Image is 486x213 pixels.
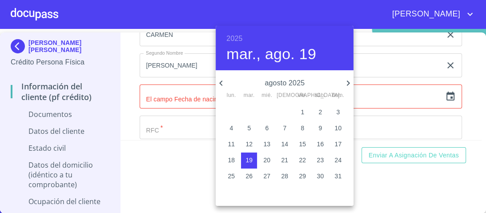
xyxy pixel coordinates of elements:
button: 25 [223,169,239,185]
p: 12 [245,140,253,149]
p: 17 [334,140,341,149]
button: 18 [223,153,239,169]
button: 12 [241,137,257,153]
button: 23 [312,153,328,169]
p: 10 [334,124,341,133]
p: 25 [228,172,235,181]
button: 7 [277,121,293,137]
button: 5 [241,121,257,137]
p: 15 [299,140,306,149]
button: 17 [330,137,346,153]
p: 22 [299,156,306,165]
p: 27 [263,172,270,181]
button: 20 [259,153,275,169]
button: 26 [241,169,257,185]
button: 16 [312,137,328,153]
button: 6 [259,121,275,137]
button: 2 [312,104,328,121]
button: 21 [277,153,293,169]
button: 9 [312,121,328,137]
button: 10 [330,121,346,137]
p: agosto 2025 [226,78,343,88]
button: 27 [259,169,275,185]
button: 8 [294,121,310,137]
button: 22 [294,153,310,169]
button: 19 [241,153,257,169]
span: dom. [330,91,346,100]
span: sáb. [312,91,328,100]
button: 2025 [226,32,242,45]
p: 1 [301,108,304,117]
p: 4 [229,124,233,133]
span: vie. [294,91,310,100]
p: 3 [336,108,340,117]
button: 15 [294,137,310,153]
p: 9 [318,124,322,133]
button: 24 [330,153,346,169]
button: 28 [277,169,293,185]
span: mié. [259,91,275,100]
p: 31 [334,172,341,181]
p: 18 [228,156,235,165]
button: 31 [330,169,346,185]
p: 6 [265,124,269,133]
span: [DEMOGRAPHIC_DATA]. [277,91,293,100]
p: 21 [281,156,288,165]
p: 30 [317,172,324,181]
p: 29 [299,172,306,181]
p: 8 [301,124,304,133]
button: 3 [330,104,346,121]
button: 30 [312,169,328,185]
p: 11 [228,140,235,149]
p: 5 [247,124,251,133]
button: 4 [223,121,239,137]
p: 23 [317,156,324,165]
button: 11 [223,137,239,153]
button: 1 [294,104,310,121]
button: 29 [294,169,310,185]
span: mar. [241,91,257,100]
p: 19 [245,156,253,165]
p: 24 [334,156,341,165]
p: 14 [281,140,288,149]
p: 26 [245,172,253,181]
button: 13 [259,137,275,153]
button: mar., ago. 19 [226,45,316,64]
span: lun. [223,91,239,100]
p: 7 [283,124,286,133]
button: 14 [277,137,293,153]
p: 20 [263,156,270,165]
p: 13 [263,140,270,149]
p: 16 [317,140,324,149]
p: 2 [318,108,322,117]
p: 28 [281,172,288,181]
